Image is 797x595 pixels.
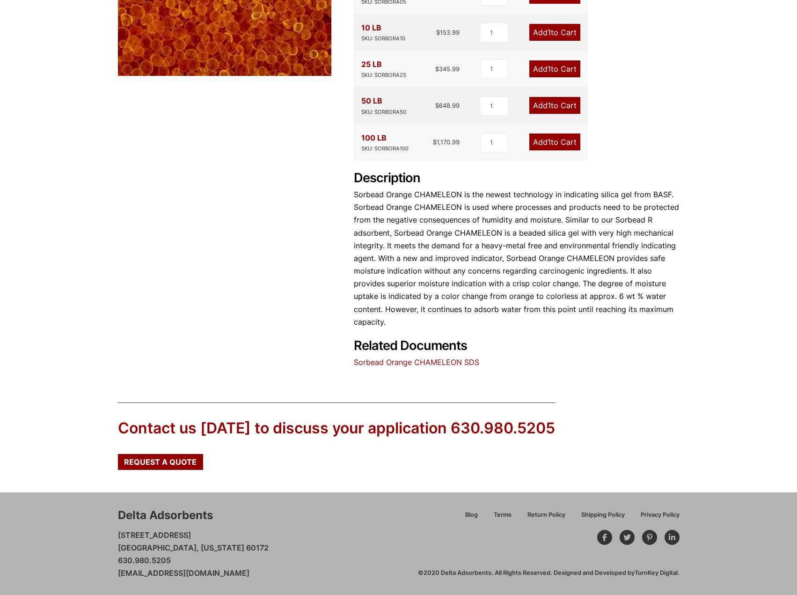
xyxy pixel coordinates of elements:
[361,108,406,117] div: SKU: SORBORA50
[433,138,437,146] span: $
[529,60,580,77] a: Add1to Cart
[494,512,512,518] span: Terms
[635,569,678,576] a: TurnKey Digital
[354,357,479,367] a: Sorbead Orange CHAMELEON SDS
[527,512,565,518] span: Return Policy
[118,507,213,523] div: Delta Adsorbents
[548,64,551,74] span: 1
[529,24,580,41] a: Add1to Cart
[435,65,439,73] span: $
[529,134,580,150] a: Add1to Cart
[118,568,249,578] a: [EMAIL_ADDRESS][DOMAIN_NAME]
[519,510,573,526] a: Return Policy
[118,529,269,580] p: [STREET_ADDRESS] [GEOGRAPHIC_DATA], [US_STATE] 60172 630.980.5205
[361,132,409,153] div: 100 LB
[118,418,555,439] div: Contact us [DATE] to discuss your application 630.980.5205
[354,171,680,186] h2: Description
[418,569,680,577] div: ©2020 Delta Adsorbents. All Rights Reserved. Designed and Developed by .
[361,22,405,43] div: 10 LB
[361,144,409,153] div: SKU: SORBORA100
[361,71,406,80] div: SKU: SORBORA25
[435,102,439,109] span: $
[118,454,203,470] a: Request a Quote
[548,101,551,110] span: 1
[361,58,406,80] div: 25 LB
[633,510,680,526] a: Privacy Policy
[457,510,486,526] a: Blog
[548,137,551,147] span: 1
[361,34,405,43] div: SKU: SORBORA10
[465,512,478,518] span: Blog
[581,512,625,518] span: Shipping Policy
[361,95,406,116] div: 50 LB
[433,138,460,146] bdi: 1,170.99
[354,188,680,328] p: Sorbead Orange CHAMELEON is the newest technology in indicating silica gel from BASF. Sorbead Ora...
[641,512,680,518] span: Privacy Policy
[529,97,580,114] a: Add1to Cart
[435,65,460,73] bdi: 345.99
[548,28,551,37] span: 1
[435,102,460,109] bdi: 648.99
[486,510,519,526] a: Terms
[573,510,633,526] a: Shipping Policy
[436,29,440,36] span: $
[124,458,197,466] span: Request a Quote
[436,29,460,36] bdi: 153.99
